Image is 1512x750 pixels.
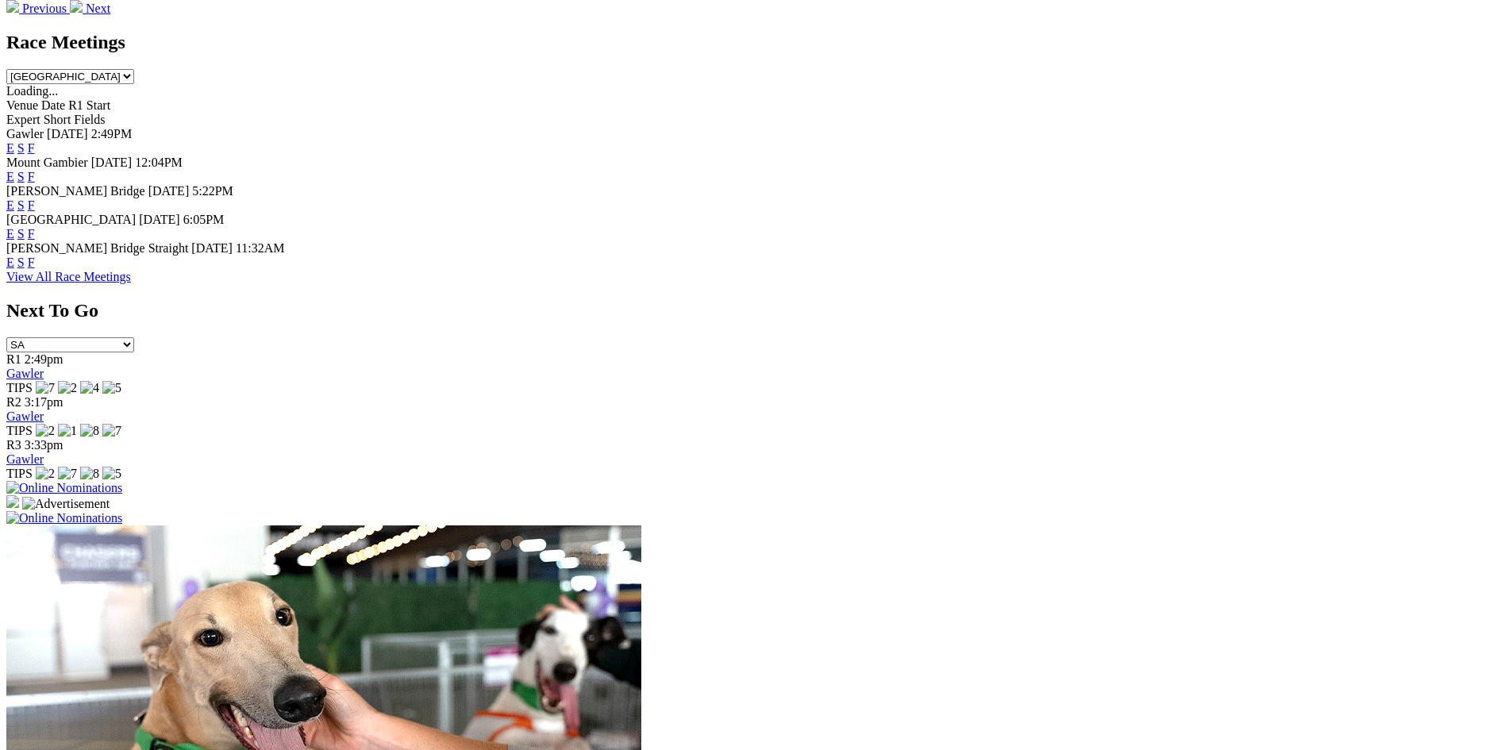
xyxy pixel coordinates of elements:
a: F [28,256,35,269]
a: E [6,170,14,183]
span: 3:33pm [25,438,63,452]
span: Expert [6,113,40,126]
h2: Next To Go [6,300,1506,321]
a: S [17,227,25,240]
h2: Race Meetings [6,32,1506,53]
a: Previous [6,2,70,15]
a: Gawler [6,410,44,423]
a: S [17,141,25,155]
span: Venue [6,98,38,112]
a: E [6,227,14,240]
span: TIPS [6,424,33,437]
a: F [28,227,35,240]
span: R3 [6,438,21,452]
img: Online Nominations [6,511,122,525]
img: 7 [36,381,55,395]
img: 5 [102,467,121,481]
span: R1 Start [68,98,110,112]
span: [PERSON_NAME] Bridge Straight [6,241,188,255]
img: 5 [102,381,121,395]
span: 2:49PM [91,127,133,140]
a: E [6,141,14,155]
a: S [17,198,25,212]
span: [GEOGRAPHIC_DATA] [6,213,136,226]
span: 12:04PM [135,156,183,169]
img: 2 [36,424,55,438]
span: [DATE] [91,156,133,169]
a: F [28,170,35,183]
span: Next [86,2,110,15]
img: 2 [58,381,77,395]
a: Gawler [6,367,44,380]
a: F [28,198,35,212]
img: 1 [58,424,77,438]
span: Previous [22,2,67,15]
a: E [6,256,14,269]
img: Online Nominations [6,481,122,495]
span: R1 [6,352,21,366]
img: 15187_Greyhounds_GreysPlayCentral_Resize_SA_WebsiteBanner_300x115_2025.jpg [6,495,19,508]
span: 6:05PM [183,213,225,226]
a: F [28,141,35,155]
span: [DATE] [191,241,233,255]
span: 2:49pm [25,352,63,366]
img: 2 [36,467,55,481]
img: 7 [58,467,77,481]
span: R2 [6,395,21,409]
img: 8 [80,467,99,481]
span: Mount Gambier [6,156,88,169]
span: [PERSON_NAME] Bridge [6,184,145,198]
span: TIPS [6,467,33,480]
a: Gawler [6,452,44,466]
a: S [17,170,25,183]
span: 11:32AM [236,241,285,255]
span: TIPS [6,381,33,394]
span: [DATE] [139,213,180,226]
a: S [17,256,25,269]
a: View All Race Meetings [6,270,131,283]
a: Next [70,2,110,15]
span: Short [44,113,71,126]
span: 5:22PM [192,184,233,198]
span: [DATE] [148,184,190,198]
img: 7 [102,424,121,438]
img: Advertisement [22,497,110,511]
span: Date [41,98,65,112]
img: 4 [80,381,99,395]
span: Loading... [6,84,58,98]
a: E [6,198,14,212]
img: 8 [80,424,99,438]
span: [DATE] [47,127,88,140]
span: Fields [74,113,105,126]
span: 3:17pm [25,395,63,409]
span: Gawler [6,127,44,140]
